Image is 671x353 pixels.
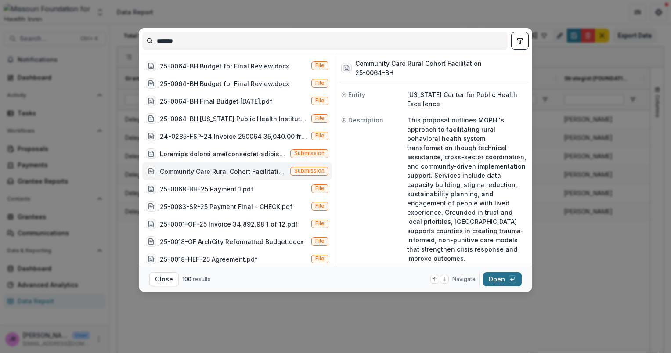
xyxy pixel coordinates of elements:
[315,203,325,209] span: File
[407,115,527,263] p: This proposal outlines MOPHI's approach to facilitating rural behavioral health system transforma...
[294,150,325,156] span: Submission
[160,132,308,141] div: 24-0285-FSP-24 Invoice 250064 35,040.00 from Openfields.pdf
[348,90,365,99] span: Entity
[355,59,482,68] h3: Community Care Rural Cohort Facilitation
[315,62,325,68] span: File
[315,97,325,104] span: File
[315,115,325,121] span: File
[160,149,287,158] div: Loremips dolorsi ametconsectet adipisc eli seddoeiu temp inc utlaboree dol magnaaliquae adminimve...
[483,272,522,286] button: Open
[160,202,292,211] div: 25-0083-SR-25 Payment Final - CHECK.pdf
[315,220,325,227] span: File
[160,61,289,71] div: 25-0064-BH Budget for Final Review.docx
[160,237,303,246] div: 25-0018-OF ArchCity Reformatted Budget.docx
[315,185,325,191] span: File
[315,256,325,262] span: File
[407,90,527,108] p: [US_STATE] Center for Public Health Excellence
[355,68,482,77] h3: 25-0064-BH
[160,79,289,88] div: 25-0064-BH Budget for Final Review.docx
[160,114,308,123] div: 25-0064-BH [US_STATE] Public Health Institute Updated [DATE].pdf
[160,184,253,194] div: 25-0068-BH-25 Payment 1.pdf
[315,133,325,139] span: File
[348,115,383,125] span: Description
[160,220,298,229] div: 25-0001-OF-25 Invoice 34,892.98 1 of 12.pdf
[193,276,211,282] span: results
[315,80,325,86] span: File
[160,97,272,106] div: 25-0064-BH Final Budget [DATE].pdf
[315,238,325,244] span: File
[160,255,257,264] div: 25-0018-HEF-25 Agreement.pdf
[511,32,529,50] button: toggle filters
[149,272,179,286] button: Close
[452,275,476,283] span: Navigate
[294,168,325,174] span: Submission
[160,167,287,176] div: Community Care Rural Cohort Facilitation (This proposal outlines MOPHI's approach to facilitating...
[182,276,191,282] span: 100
